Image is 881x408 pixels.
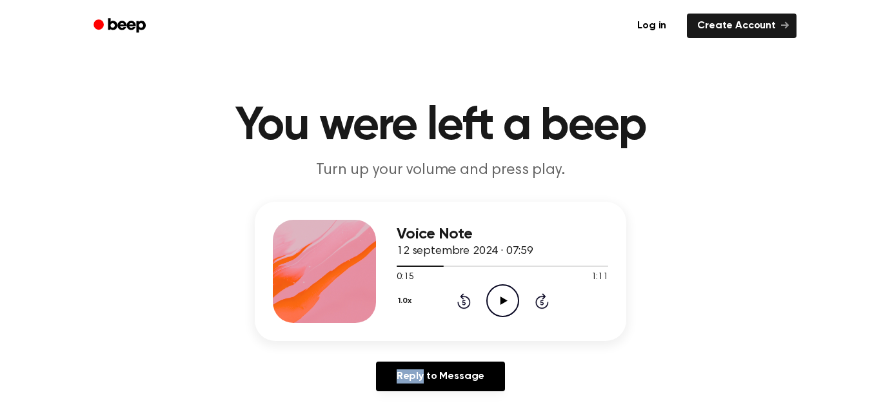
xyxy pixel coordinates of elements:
h1: You were left a beep [110,103,771,150]
a: Reply to Message [376,362,505,391]
p: Turn up your volume and press play. [193,160,688,181]
button: 1.0x [397,290,416,312]
a: Log in [624,11,679,41]
span: 0:15 [397,271,413,284]
a: Create Account [687,14,797,38]
h3: Voice Note [397,226,608,243]
span: 12 septembre 2024 · 07:59 [397,246,533,257]
a: Beep [84,14,157,39]
span: 1:11 [591,271,608,284]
